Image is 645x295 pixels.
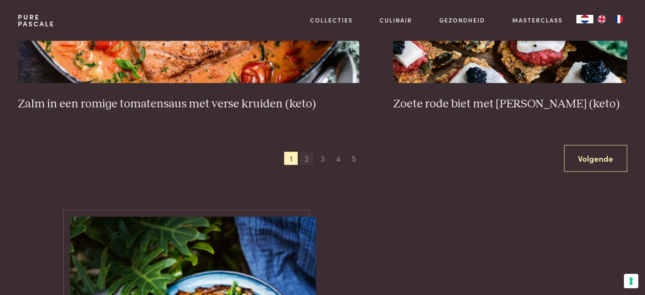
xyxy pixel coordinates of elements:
h3: Zoete rode biet met [PERSON_NAME] (keto) [393,97,627,112]
span: 5 [347,152,361,166]
h3: Zalm in een romige tomatensaus met verse kruiden (keto) [18,97,359,112]
a: NL [576,15,593,23]
a: Volgende [564,145,627,172]
a: PurePascale [18,14,55,27]
a: FR [610,15,627,23]
a: Culinair [380,16,412,25]
a: Masterclass [512,16,563,25]
span: 2 [300,152,313,166]
a: EN [593,15,610,23]
a: Collecties [310,16,353,25]
button: Uw voorkeuren voor toestemming voor trackingtechnologieën [624,274,638,288]
a: Gezondheid [439,16,485,25]
span: 1 [284,152,298,166]
aside: Language selected: Nederlands [576,15,627,23]
span: 3 [316,152,329,166]
div: Language [576,15,593,23]
ul: Language list [593,15,627,23]
span: 4 [332,152,345,166]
